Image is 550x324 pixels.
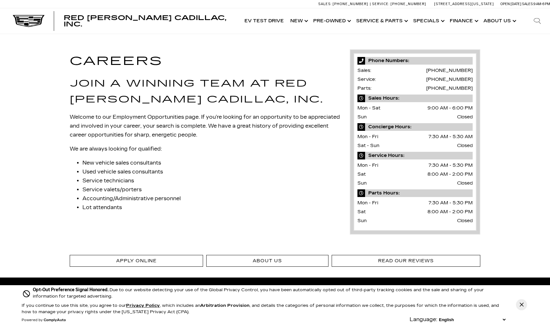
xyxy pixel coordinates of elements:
span: Parts Hours: [357,189,473,197]
span: Closed [457,179,473,188]
span: Open [DATE] [500,2,521,6]
a: Service & Parts [353,8,410,34]
span: [PHONE_NUMBER] [333,2,368,6]
span: 9 AM-6 PM [533,2,550,6]
a: About Us [480,8,518,34]
select: Language Select [437,317,507,323]
a: [PHONE_NUMBER] [426,77,473,82]
span: Mon - Fri [357,163,378,168]
span: Service Hours: [357,152,473,159]
a: Privacy Policy [126,303,160,308]
a: [STREET_ADDRESS][US_STATE] [434,2,494,6]
p: We are always looking for qualified: [70,144,340,153]
img: Cadillac Dark Logo with Cadillac White Text [13,15,45,27]
span: 8:00 AM - 2:00 PM [427,208,473,216]
span: Concierge Hours: [357,123,473,131]
a: [PHONE_NUMBER] [426,86,473,91]
span: Sat [357,172,366,177]
strong: Arbitration Provision [200,303,250,308]
li: Accounting/Administrative personnel [82,194,340,203]
span: Sun [357,180,367,186]
span: Sales Hours: [357,95,473,102]
div: Language: [410,317,437,322]
a: Finance [447,8,480,34]
a: Red [PERSON_NAME] Cadillac, Inc. [64,15,235,27]
li: New vehicle sales consultants [82,158,340,167]
span: Mon - Sat [357,105,380,111]
span: Red [PERSON_NAME] Cadillac, Inc. [64,14,226,28]
span: 9:00 AM - 6:00 PM [427,104,473,113]
a: Sales: [PHONE_NUMBER] [318,2,370,6]
a: [PHONE_NUMBER] [426,68,473,73]
a: Service: [PHONE_NUMBER] [370,2,428,6]
a: New [287,8,310,34]
button: Close Button [516,299,527,310]
span: 7:30 AM - 5:30 AM [428,132,473,141]
span: Closed [457,141,473,150]
p: If you continue to use this site, you agree to our , which includes an , and details the categori... [22,303,499,314]
span: Service: [372,2,390,6]
span: Mon - Fri [357,200,378,206]
span: Service: [357,77,376,82]
a: Pre-Owned [310,8,353,34]
span: Sun [357,218,367,223]
span: Sales: [318,2,332,6]
span: 8:00 AM - 2:00 PM [427,170,473,179]
a: Apply Online [70,255,203,267]
a: EV Test Drive [241,8,287,34]
span: Parts: [357,86,371,91]
span: 7:30 AM - 5:30 PM [428,199,473,208]
li: Service technicians [82,176,340,185]
span: 7:30 AM - 5:30 PM [428,161,473,170]
span: Closed [457,113,473,122]
li: Service valets/porters [82,185,340,194]
span: Sales: [522,2,533,6]
li: Lot attendants [82,203,340,212]
span: Sales: [357,68,371,73]
a: Specials [410,8,447,34]
li: Used vehicle sales consultants [82,167,340,176]
h2: Join a Winning Team at Red [PERSON_NAME] Cadillac, Inc. [70,76,340,107]
span: Opt-Out Preference Signal Honored . [33,287,109,292]
h1: Careers [70,52,340,71]
a: About Us [206,255,328,267]
a: Read Our Reviews [332,255,480,267]
div: Due to our website detecting your use of the Global Privacy Control, you have been automatically ... [33,286,507,299]
div: Powered by [22,318,66,322]
span: Sat [357,209,366,215]
span: Sun [357,114,367,120]
span: Closed [457,216,473,225]
span: Mon - Fri [357,134,378,139]
span: [PHONE_NUMBER] [391,2,426,6]
p: Welcome to our Employment Opportunities page. If you’re looking for an opportunity to be apprecia... [70,113,340,139]
a: ComplyAuto [44,318,66,322]
span: Sat - Sun [357,143,379,148]
span: Phone Numbers: [357,57,473,65]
